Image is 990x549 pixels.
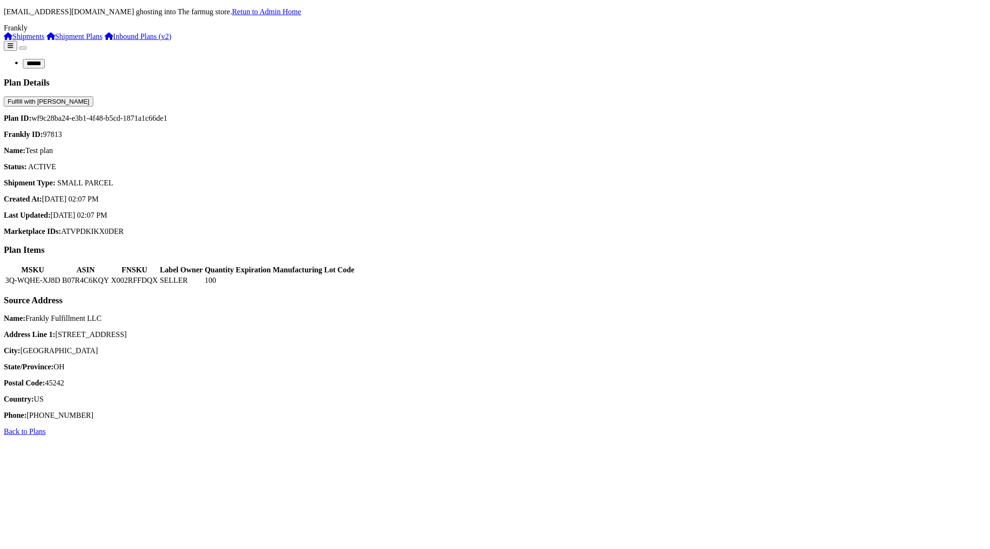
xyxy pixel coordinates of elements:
[4,211,50,219] strong: Last Updated:
[4,227,61,235] strong: Marketplace IDs:
[5,265,61,275] th: MSKU
[62,276,110,285] td: B07R4C6KQY
[5,276,61,285] td: 3Q-WQHE-XJ8D
[4,363,54,371] strong: State/Province:
[4,347,20,355] strong: City:
[159,276,203,285] td: SELLER
[4,96,93,106] button: Fulfill with [PERSON_NAME]
[4,427,46,435] a: Back to Plans
[105,32,172,40] a: Inbound Plans (v2)
[204,265,234,275] th: Quantity
[4,195,986,203] p: [DATE] 02:07 PM
[4,195,42,203] strong: Created At:
[110,265,158,275] th: FNSKU
[4,77,986,88] h3: Plan Details
[4,395,34,403] strong: Country:
[4,363,986,371] p: OH
[47,32,103,40] a: Shipment Plans
[272,265,355,275] th: Manufacturing Lot Code
[4,347,986,355] p: [GEOGRAPHIC_DATA]
[57,179,113,187] span: SMALL PARCEL
[4,146,25,154] strong: Name:
[4,411,986,420] p: [PHONE_NUMBER]
[4,146,986,155] p: Test plan
[4,379,986,387] p: 45242
[110,276,158,285] td: X002RFFDQX
[232,8,301,16] a: Retun to Admin Home
[4,395,986,404] p: US
[4,330,986,339] p: [STREET_ADDRESS]
[4,314,986,323] p: Frankly Fulfillment LLC
[235,265,271,275] th: Expiration
[4,24,986,32] div: Frankly
[4,179,55,187] strong: Shipment Type:
[4,130,986,139] p: 97813
[4,8,986,16] p: [EMAIL_ADDRESS][DOMAIN_NAME] ghosting into The farmug store.
[4,130,43,138] strong: Frankly ID:
[4,114,986,123] p: wf9c28ba24-e3b1-4f48-b5cd-1871a1c66de1
[4,227,986,236] p: ATVPDKIKX0DER
[19,47,27,49] button: Toggle navigation
[4,314,25,322] strong: Name:
[4,330,55,338] strong: Address Line 1:
[4,295,986,306] h3: Source Address
[4,32,45,40] a: Shipments
[159,265,203,275] th: Label Owner
[4,163,27,171] strong: Status:
[4,211,986,220] p: [DATE] 02:07 PM
[4,114,31,122] strong: Plan ID:
[204,276,234,285] td: 100
[4,411,27,419] strong: Phone:
[4,379,45,387] strong: Postal Code:
[62,265,110,275] th: ASIN
[28,163,56,171] span: ACTIVE
[4,245,986,255] h3: Plan Items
